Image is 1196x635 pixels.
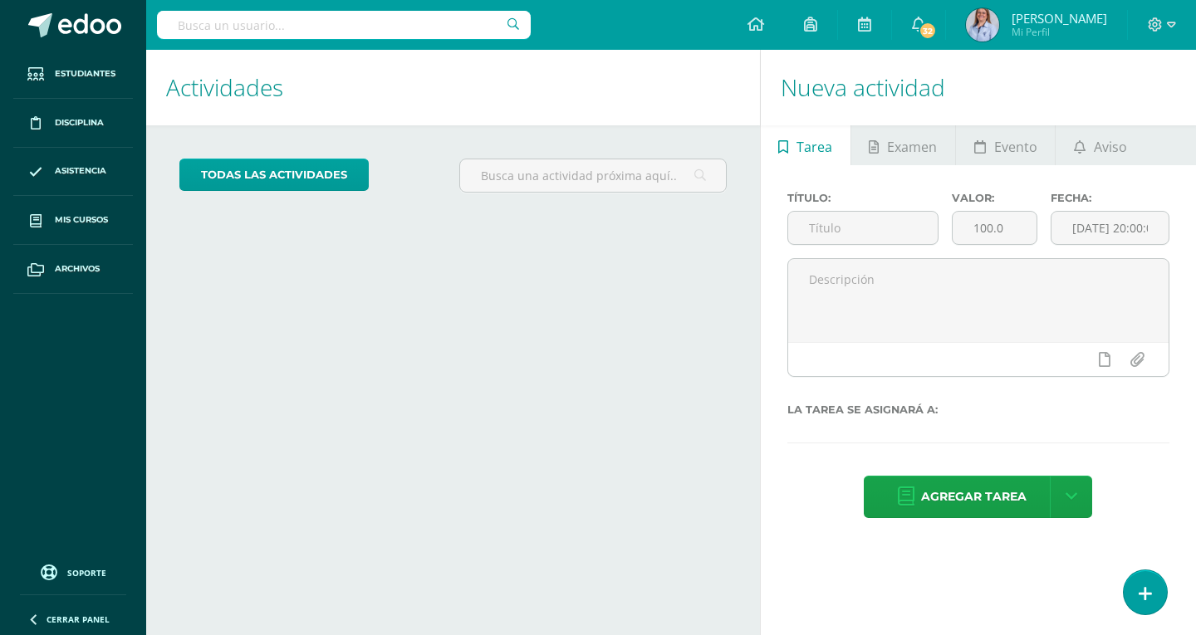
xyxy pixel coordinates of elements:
[919,22,937,40] span: 32
[47,613,110,625] span: Cerrar panel
[1051,212,1169,244] input: Fecha de entrega
[13,50,133,99] a: Estudiantes
[55,67,115,81] span: Estudiantes
[1012,10,1107,27] span: [PERSON_NAME]
[20,560,126,583] a: Soporte
[952,192,1037,204] label: Valor:
[797,127,832,167] span: Tarea
[13,148,133,197] a: Asistencia
[13,196,133,245] a: Mis cursos
[460,159,725,192] input: Busca una actividad próxima aquí...
[887,127,937,167] span: Examen
[67,567,106,579] span: Soporte
[179,159,369,191] a: todas las Actividades
[13,245,133,294] a: Archivos
[157,11,531,39] input: Busca un usuario...
[1056,125,1145,165] a: Aviso
[851,125,955,165] a: Examen
[994,127,1037,167] span: Evento
[788,212,938,244] input: Título
[55,262,100,276] span: Archivos
[953,212,1037,244] input: Puntos máximos
[966,8,999,42] img: d5f6f8cc131a33290639839f1c9ebbfc.png
[1012,25,1107,39] span: Mi Perfil
[761,125,850,165] a: Tarea
[956,125,1055,165] a: Evento
[55,213,108,227] span: Mis cursos
[55,164,106,178] span: Asistencia
[781,50,1176,125] h1: Nueva actividad
[55,116,104,129] span: Disciplina
[13,99,133,148] a: Disciplina
[166,50,740,125] h1: Actividades
[1051,192,1169,204] label: Fecha:
[1094,127,1127,167] span: Aviso
[787,192,939,204] label: Título:
[921,476,1027,517] span: Agregar tarea
[787,403,1169,416] label: La tarea se asignará a:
